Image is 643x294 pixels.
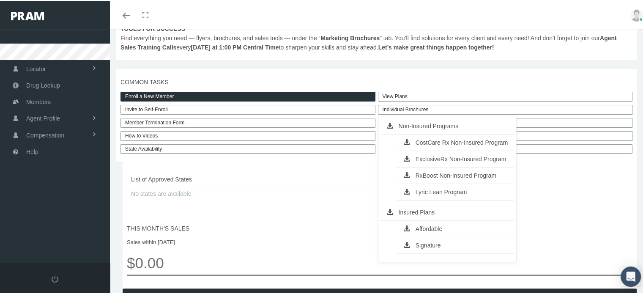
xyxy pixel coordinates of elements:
[380,119,514,131] a: Non-Insured Programs
[397,238,514,250] a: Signature
[120,130,375,140] a: How to Videos
[378,91,633,100] a: View Plans
[397,168,514,180] a: RxBoost Non-Insured Program
[127,223,632,232] span: THIS MONTH'S SALES
[621,265,641,286] div: Open Intercom Messenger
[120,104,375,113] a: Invite to Self-Enroll
[120,91,375,100] a: Enroll a New Member
[380,205,514,217] a: Insured Plans
[397,152,514,164] a: ExclusiveRx Non-Insured Program
[26,143,38,159] span: Help
[378,104,633,113] div: Individual Brochures
[131,173,375,183] span: List of Approved States
[11,11,44,19] img: PRAM_20_x_78.png
[120,143,375,153] a: State Availability
[120,76,632,85] span: COMMON TASKS
[378,43,494,49] b: Let’s make great things happen together!
[127,237,632,245] span: Sales within [DATE]
[397,185,514,197] a: Lyric Lean Program
[191,43,279,49] b: [DATE] at 1:00 PM Central Time
[26,60,46,76] span: Locator
[131,188,375,197] span: No states are available.
[320,33,380,40] b: Marketing Brochures
[397,222,514,234] a: Affordable
[397,135,514,147] a: CostCare Rx Non-Insured Program
[120,117,375,126] a: Member Termination Form
[127,250,632,273] span: $0.00
[630,8,643,20] img: user-placeholder.jpg
[26,76,60,92] span: Drug Lookup
[26,93,51,109] span: Members
[120,33,617,49] b: Agent Sales Training Calls
[26,109,60,125] span: Agent Profile
[26,126,64,142] span: Compensation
